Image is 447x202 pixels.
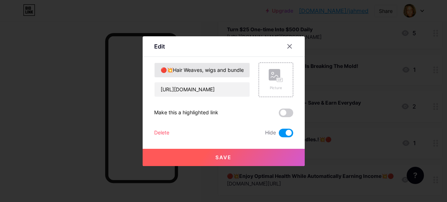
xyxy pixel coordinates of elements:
div: Picture [269,85,283,91]
span: Hide [265,129,276,137]
div: Delete [154,129,169,137]
div: Edit [154,42,165,51]
button: Save [143,149,305,166]
input: URL [155,82,250,97]
input: Title [155,63,250,77]
span: Save [215,154,232,160]
div: Make this a highlighted link [154,109,218,117]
